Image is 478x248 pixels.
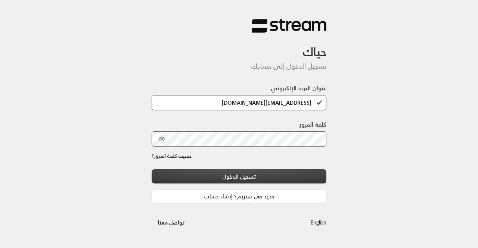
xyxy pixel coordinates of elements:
a: English [310,216,326,229]
label: كلمة المرور [299,120,326,129]
a: جديد في ستريم؟ إنشاء حساب [152,189,326,203]
h3: حياك [152,33,326,59]
a: نسيت كلمة المرور؟ [152,153,191,160]
button: تسجيل الدخول [152,169,326,183]
img: Stream Logo [252,19,326,33]
a: تواصل معنا [152,218,191,227]
input: اكتب بريدك الإلكتروني هنا [152,95,326,110]
h5: تسجيل الدخول إلى حسابك [152,62,326,70]
button: toggle password visibility [155,133,168,145]
button: تواصل معنا [152,216,191,229]
label: عنوان البريد الإلكتروني [271,84,326,92]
